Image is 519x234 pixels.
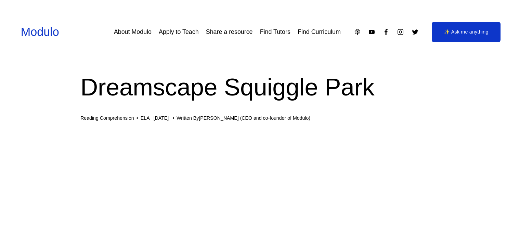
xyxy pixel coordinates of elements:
[154,115,169,121] span: [DATE]
[199,115,310,121] a: [PERSON_NAME] (CEO and co-founder of Modulo)
[114,26,152,38] a: About Modulo
[354,28,361,36] a: Apple Podcasts
[21,25,59,38] a: Modulo
[260,26,290,38] a: Find Tutors
[206,26,253,38] a: Share a resource
[412,28,419,36] a: Twitter
[80,115,134,121] a: Reading Comprehension
[368,28,375,36] a: YouTube
[80,70,439,104] h1: Dreamscape Squiggle Park
[177,115,310,121] div: Written By
[432,22,501,42] a: ✨ Ask me anything
[397,28,404,36] a: Instagram
[298,26,341,38] a: Find Curriculum
[141,115,150,121] a: ELA
[382,28,390,36] a: Facebook
[159,26,199,38] a: Apply to Teach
